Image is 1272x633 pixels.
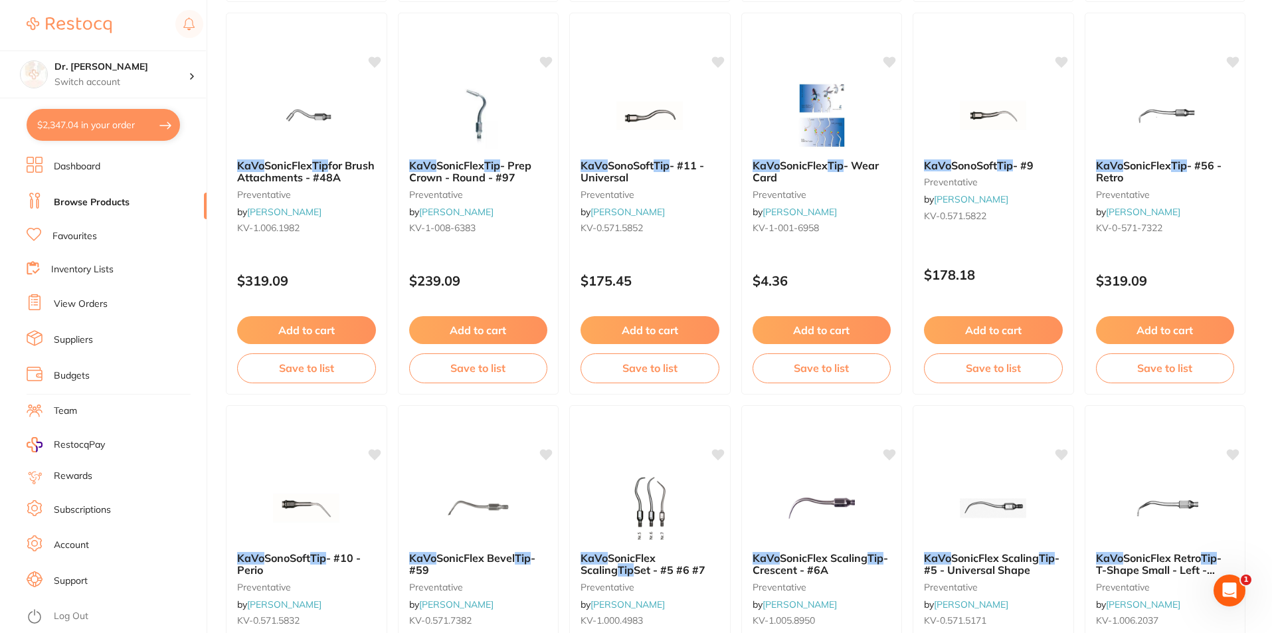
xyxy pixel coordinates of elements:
[27,437,105,452] a: RestocqPay
[606,475,693,541] img: KaVo SonicFlex Scaling Tip Set - #5 #6 #7
[237,353,376,383] button: Save to list
[753,159,780,172] em: KaVo
[436,159,484,172] span: SonicFlex
[1096,316,1235,344] button: Add to cart
[54,470,92,483] a: Rewards
[1096,552,1235,577] b: KaVo SonicFlex Retro Tip - T-Shape Small - Left - #20A
[581,206,665,218] span: by
[753,551,888,577] span: - Crescent - #6A
[21,61,47,88] img: Dr. Kim Carr
[924,614,986,626] span: KV-0.571.5171
[237,582,376,592] small: preventative
[409,159,436,172] em: KaVo
[950,475,1036,541] img: KaVo SonicFlex Scaling Tip - #5 - Universal Shape
[634,563,705,577] span: Set - #5 #6 #7
[778,82,865,149] img: KaVo SonicFlex Tip - Wear Card
[263,475,349,541] img: KaVo SonoSoft Tip - #10 - Perio
[237,598,321,610] span: by
[763,206,837,218] a: [PERSON_NAME]
[581,273,719,288] p: $175.45
[1096,598,1180,610] span: by
[924,582,1063,592] small: preventative
[484,159,500,172] em: Tip
[1123,159,1171,172] span: SonicFlex
[1096,582,1235,592] small: preventative
[409,189,548,200] small: preventative
[591,206,665,218] a: [PERSON_NAME]
[263,82,349,149] img: KaVo SonicFlex Tip for Brush Attachments - #48A
[581,551,656,577] span: SonicFlex Scaling
[1096,614,1158,626] span: KV-1.006.2037
[763,598,837,610] a: [PERSON_NAME]
[1096,222,1162,234] span: KV-0-571-7322
[247,598,321,610] a: [PERSON_NAME]
[1106,598,1180,610] a: [PERSON_NAME]
[409,273,548,288] p: $239.09
[1171,159,1187,172] em: Tip
[924,598,1008,610] span: by
[654,159,670,172] em: Tip
[264,551,310,565] span: SonoSoft
[27,606,203,628] button: Log Out
[1122,475,1208,541] img: KaVo SonicFlex Retro Tip - T-Shape Small - Left - #20A
[581,189,719,200] small: preventative
[1214,575,1245,606] iframe: Intercom live chat
[1122,82,1208,149] img: KaVo SonicFlex Tip - #56 - Retro
[951,551,1039,565] span: SonicFlex Scaling
[237,189,376,200] small: preventative
[1096,189,1235,200] small: preventative
[924,267,1063,282] p: $178.18
[581,316,719,344] button: Add to cart
[581,159,704,184] span: - #11 - Universal
[54,369,90,383] a: Budgets
[237,552,376,577] b: KaVo SonoSoft Tip - #10 - Perio
[237,222,300,234] span: KV-1.006.1982
[778,475,865,541] img: KaVo SonicFlex Scaling Tip - Crescent - #6A
[409,159,531,184] span: - Prep Crown - Round - #97
[924,551,1059,577] span: - #5 - Universal Shape
[924,177,1063,187] small: preventative
[581,159,719,184] b: KaVo SonoSoft Tip - #11 - Universal
[54,575,88,588] a: Support
[950,82,1036,149] img: KaVo SonoSoft Tip - #9
[934,598,1008,610] a: [PERSON_NAME]
[54,298,108,311] a: View Orders
[54,160,100,173] a: Dashboard
[934,193,1008,205] a: [PERSON_NAME]
[1013,159,1034,172] span: - #9
[1201,551,1217,565] em: Tip
[27,10,112,41] a: Restocq Logo
[54,438,105,452] span: RestocqPay
[51,263,114,276] a: Inventory Lists
[753,614,815,626] span: KV-1.005.8950
[237,159,375,184] span: for Brush Attachments - #48A
[54,76,189,89] p: Switch account
[753,551,780,565] em: KaVo
[1096,159,1235,184] b: KaVo SonicFlex Tip - #56 - Retro
[753,159,879,184] span: - Wear Card
[1096,159,1123,172] em: KaVo
[867,551,883,565] em: Tip
[409,614,472,626] span: KV-0.571.7382
[237,316,376,344] button: Add to cart
[419,598,494,610] a: [PERSON_NAME]
[1241,575,1251,585] span: 1
[237,551,361,577] span: - #10 - Perio
[828,159,844,172] em: Tip
[1106,206,1180,218] a: [PERSON_NAME]
[54,539,89,552] a: Account
[753,206,837,218] span: by
[1096,206,1180,218] span: by
[753,189,891,200] small: preventative
[409,159,548,184] b: KaVo SonicFlex Tip - Prep Crown - Round - #97
[924,210,986,222] span: KV-0.571.5822
[237,159,376,184] b: KaVo SonicFlex Tip for Brush Attachments - #48A
[753,159,891,184] b: KaVo SonicFlex Tip - Wear Card
[54,610,88,623] a: Log Out
[581,551,608,565] em: KaVo
[310,551,326,565] em: Tip
[435,475,521,541] img: KaVo SonicFlex Bevel Tip - #59
[54,405,77,418] a: Team
[581,614,643,626] span: KV-1.000.4983
[27,17,112,33] img: Restocq Logo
